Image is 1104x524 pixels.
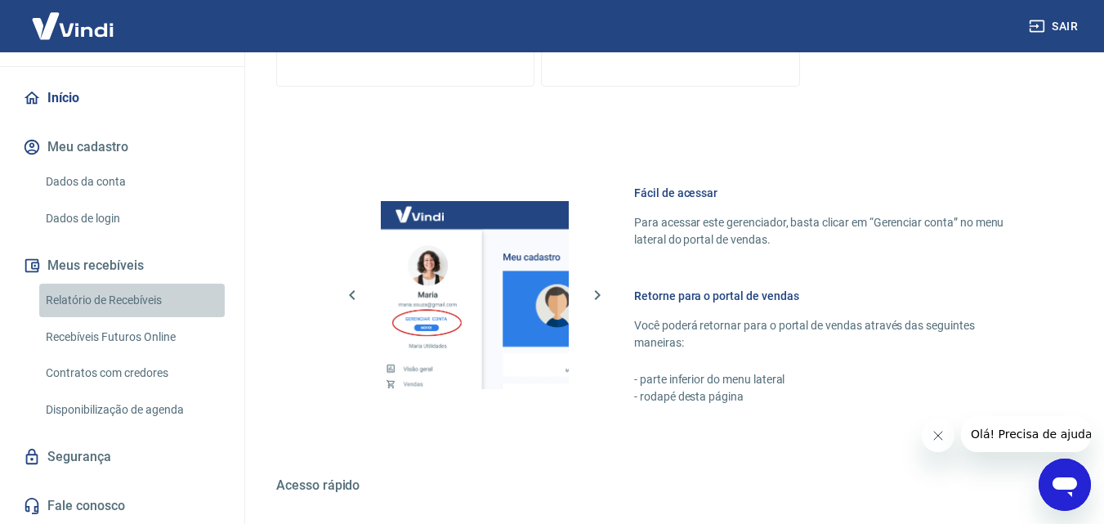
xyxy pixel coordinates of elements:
[39,393,225,427] a: Disponibilização de agenda
[381,201,569,389] img: Imagem da dashboard mostrando o botão de gerenciar conta na sidebar no lado esquerdo
[39,284,225,317] a: Relatório de Recebíveis
[20,488,225,524] a: Fale conosco
[39,202,225,235] a: Dados de login
[20,1,126,51] img: Vindi
[922,419,954,452] iframe: Fechar mensagem
[634,317,1026,352] p: Você poderá retornar para o portal de vendas através das seguintes maneiras:
[634,214,1026,249] p: Para acessar este gerenciador, basta clicar em “Gerenciar conta” no menu lateral do portal de ven...
[634,388,1026,405] p: - rodapé desta página
[1026,11,1084,42] button: Sair
[39,320,225,354] a: Recebíveis Futuros Online
[10,11,137,25] span: Olá! Precisa de ajuda?
[20,129,225,165] button: Meu cadastro
[634,185,1026,201] h6: Fácil de acessar
[20,439,225,475] a: Segurança
[20,248,225,284] button: Meus recebíveis
[1039,459,1091,511] iframe: Botão para abrir a janela de mensagens
[961,416,1091,452] iframe: Mensagem da empresa
[634,288,1026,304] h6: Retorne para o portal de vendas
[634,371,1026,388] p: - parte inferior do menu lateral
[20,80,225,116] a: Início
[39,165,225,199] a: Dados da conta
[276,477,1065,494] h5: Acesso rápido
[39,356,225,390] a: Contratos com credores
